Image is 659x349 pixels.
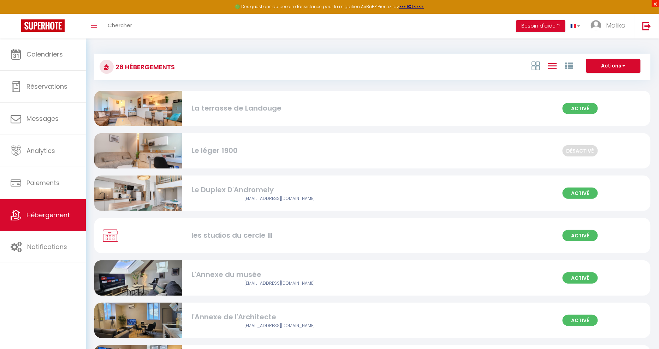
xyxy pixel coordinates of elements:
a: Vue en Liste [548,60,557,71]
span: Notifications [27,242,67,251]
span: Réservations [26,82,67,91]
span: Activé [563,315,598,326]
span: Malika [606,21,626,30]
div: Le léger 1900 [192,145,368,156]
img: logout [642,22,651,30]
div: Airbnb [192,195,368,202]
button: Besoin d'aide ? [516,20,565,32]
div: Airbnb [192,280,368,287]
a: Chercher [102,14,137,39]
div: Le Duplex D'Andromely [192,184,368,195]
a: Vue par Groupe [565,60,573,71]
a: ... Malika [586,14,635,39]
img: ... [591,20,601,31]
span: Activé [563,230,598,241]
span: Activé [563,188,598,199]
div: Airbnb [192,323,368,329]
a: Vue en Box [532,60,540,71]
span: Hébergement [26,211,70,219]
div: L'Annexe du musée [192,269,368,280]
div: l'Annexe de l'Architecte [192,312,368,323]
a: >>> ICI <<<< [399,4,424,10]
span: Activé [563,103,598,114]
button: Actions [586,59,641,73]
span: Désactivé [563,145,598,156]
span: Activé [563,272,598,284]
div: La terrasse de Landouge [192,103,368,114]
div: les studios du cercle III [192,230,368,241]
h3: 26 Hébergements [114,59,175,75]
img: Super Booking [21,19,65,32]
span: Messages [26,114,59,123]
span: Chercher [108,22,132,29]
span: Calendriers [26,50,63,59]
span: Analytics [26,146,55,155]
span: Paiements [26,178,60,187]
